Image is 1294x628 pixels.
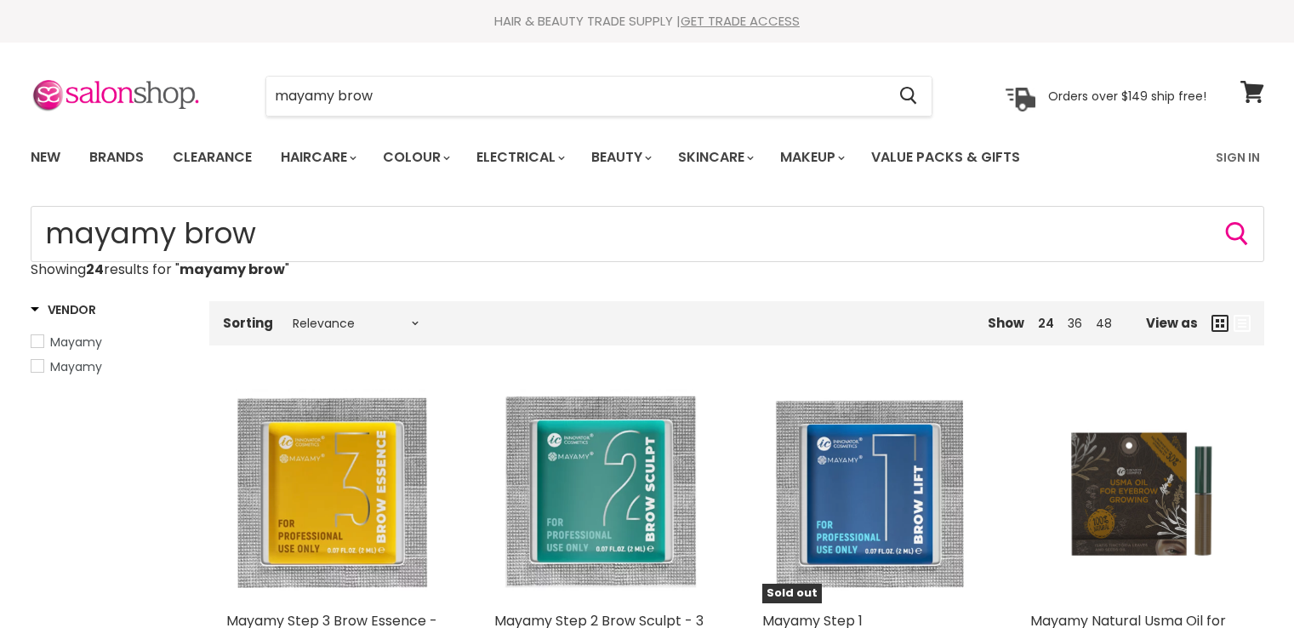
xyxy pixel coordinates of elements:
a: Mayamy Step 1 Brow Lift - 3 x 2ml SachetsSold out [762,386,979,603]
a: Mayamy Natural Usma Oil for Eyebrow Growth [1030,386,1247,603]
form: Product [31,206,1264,262]
a: Sign In [1206,140,1270,175]
a: Electrical [464,140,575,175]
span: Mayamy [50,358,102,375]
span: View as [1146,316,1198,330]
strong: mayamy brow [180,260,285,279]
ul: Main menu [18,133,1120,182]
div: HAIR & BEAUTY TRADE SUPPLY | [9,13,1285,30]
a: Mayamy [31,357,188,376]
span: Mayamy [50,334,102,351]
a: Brands [77,140,157,175]
p: Orders over $149 ship free! [1048,88,1206,103]
a: Mayamy Step 3 Brow Essence - 3 x 2ml Sachets [226,386,443,603]
a: Mayamy [31,333,188,351]
label: Sorting [223,316,273,330]
nav: Main [9,133,1285,182]
a: 48 [1096,315,1112,332]
a: 24 [1038,315,1054,332]
p: Showing results for " " [31,262,1264,277]
a: New [18,140,73,175]
h3: Vendor [31,301,96,318]
strong: 24 [86,260,104,279]
a: Clearance [160,140,265,175]
a: Beauty [579,140,662,175]
span: Sold out [762,584,822,603]
span: Show [988,314,1024,332]
input: Search [31,206,1264,262]
a: Makeup [767,140,855,175]
a: Haircare [268,140,367,175]
a: Mayamy Step 2 Brow Sculpt - 3 x 2ml Sachets [494,386,711,603]
a: Colour [370,140,460,175]
button: Search [1223,220,1251,248]
a: Value Packs & Gifts [858,140,1033,175]
button: Search [886,77,932,116]
form: Product [265,76,932,117]
input: Search [266,77,886,116]
a: GET TRADE ACCESS [681,12,800,30]
a: Skincare [665,140,764,175]
a: 36 [1068,315,1082,332]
